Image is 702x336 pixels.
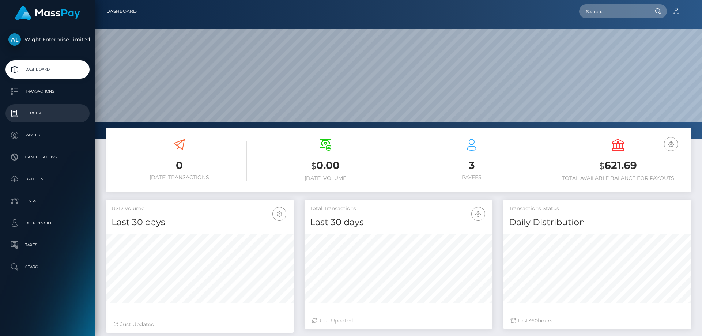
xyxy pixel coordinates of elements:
[8,152,87,163] p: Cancellations
[8,33,21,46] img: Wight Enterprise Limited
[404,174,539,181] h6: Payees
[311,161,316,171] small: $
[258,158,393,173] h3: 0.00
[5,82,90,101] a: Transactions
[5,192,90,210] a: Links
[112,205,288,212] h5: USD Volume
[5,104,90,122] a: Ledger
[5,214,90,232] a: User Profile
[5,236,90,254] a: Taxes
[112,216,288,229] h4: Last 30 days
[509,216,686,229] h4: Daily Distribution
[509,205,686,212] h5: Transactions Status
[5,126,90,144] a: Payees
[550,175,686,181] h6: Total Available Balance for Payouts
[5,170,90,188] a: Batches
[8,86,87,97] p: Transactions
[5,36,90,43] span: Wight Enterprise Limited
[528,317,538,324] span: 360
[5,60,90,79] a: Dashboard
[599,161,604,171] small: $
[15,6,80,20] img: MassPay Logo
[8,64,87,75] p: Dashboard
[8,174,87,185] p: Batches
[8,196,87,207] p: Links
[511,317,684,325] div: Last hours
[5,258,90,276] a: Search
[106,4,137,19] a: Dashboard
[112,174,247,181] h6: [DATE] Transactions
[258,175,393,181] h6: [DATE] Volume
[112,158,247,173] h3: 0
[8,261,87,272] p: Search
[8,108,87,119] p: Ledger
[310,205,487,212] h5: Total Transactions
[8,130,87,141] p: Payees
[312,317,485,325] div: Just Updated
[404,158,539,173] h3: 3
[8,218,87,229] p: User Profile
[579,4,648,18] input: Search...
[113,321,286,328] div: Just Updated
[8,239,87,250] p: Taxes
[310,216,487,229] h4: Last 30 days
[5,148,90,166] a: Cancellations
[550,158,686,173] h3: 621.69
